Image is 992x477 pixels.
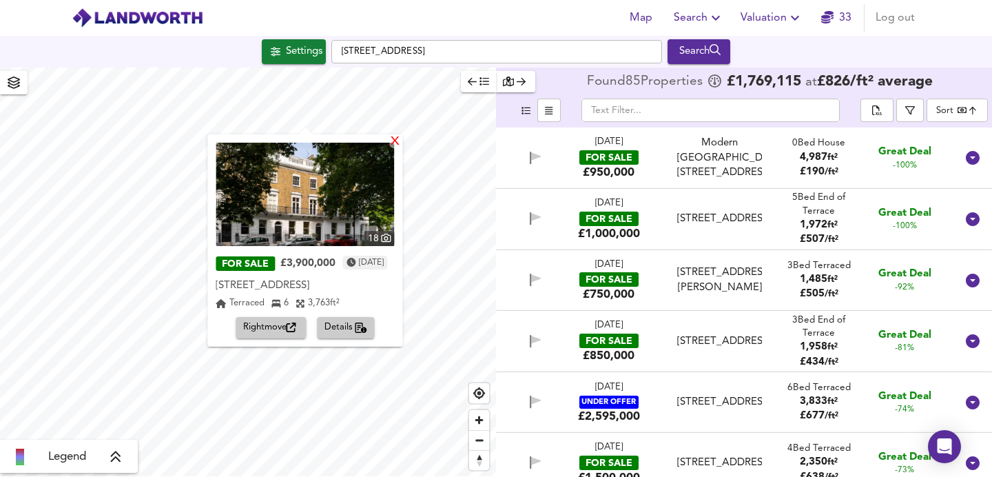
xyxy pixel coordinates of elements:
button: Search [668,39,730,64]
div: [DATE]FOR SALE£850,000 [STREET_ADDRESS]3Bed End of Terrace1,958ft²£434/ft² Great Deal-81% [496,311,992,372]
div: 6 [271,296,289,310]
span: ft² [827,275,838,284]
span: Reset bearing to north [469,451,489,470]
div: 3 Bed End of Terrace [785,314,854,341]
div: FOR SALE [216,257,275,272]
svg: Show Details [964,333,981,349]
span: -73% [895,465,914,476]
span: Great Deal [878,267,931,281]
span: -100% [893,221,917,232]
span: £ 677 [800,411,838,421]
div: Sort [927,99,988,122]
div: Modern [GEOGRAPHIC_DATA][STREET_ADDRESS] [677,136,762,180]
div: [DATE]FOR SALE£950,000 Modern [GEOGRAPHIC_DATA][STREET_ADDRESS]0Bed House4,987ft²£190/ft² Great D... [496,128,992,188]
span: Details [324,320,368,336]
button: Details [318,317,375,338]
svg: Show Details [964,211,981,227]
span: 4,987 [800,152,827,163]
span: Map [624,8,657,28]
span: Great Deal [878,206,931,221]
span: 2,350 [800,457,827,467]
div: [STREET_ADDRESS] [677,212,762,226]
button: 33 [814,4,858,32]
span: ft² [827,153,838,162]
span: 1,958 [800,342,827,352]
div: £2,595,000 [578,409,640,424]
div: Settings [286,43,322,61]
div: Modern Clapham Office Space, Unit 13, Abbeville Mews, London, SW4 7BX [672,136,767,180]
div: £850,000 [583,348,634,363]
span: Valuation [741,8,803,28]
div: Sort [936,104,953,117]
span: Search [674,8,724,28]
span: Great Deal [878,145,931,159]
div: [STREET_ADDRESS][PERSON_NAME] [677,265,762,295]
div: 4 Bed Terraced [787,442,851,455]
button: Find my location [469,383,489,403]
div: £950,000 [583,165,634,180]
button: Zoom out [469,430,489,450]
div: [STREET_ADDRESS] [677,456,762,470]
div: 18 [364,231,395,246]
div: UNDER OFFER [579,396,639,409]
div: [DATE] [595,381,623,394]
span: at [805,76,817,89]
div: Crescent Grove, Clapham Common, SW4 [216,277,394,295]
div: Search [671,43,727,61]
svg: Show Details [964,455,981,471]
div: 3 Bed Terraced [787,259,851,272]
img: property thumbnail [216,143,394,246]
div: 0 Bed House [792,136,845,150]
span: Log out [876,8,915,28]
svg: Show Details [964,272,981,289]
span: -81% [895,343,914,354]
span: -92% [895,282,914,294]
span: Legend [48,449,86,465]
span: 3,763 [308,298,330,307]
div: [STREET_ADDRESS] [677,334,762,349]
div: [DATE] [595,136,623,149]
span: £ 434 [800,357,838,367]
button: Map [619,4,663,32]
div: [DATE]UNDER OFFER£2,595,000 [STREET_ADDRESS]6Bed Terraced3,833ft²£677/ft² Great Deal-74% [496,372,992,433]
div: [DATE] [595,197,623,210]
input: Enter a location... [331,40,662,63]
span: Great Deal [878,450,931,465]
div: Crescent Grove, London, SW4 7AH [672,395,767,409]
span: £ 190 [800,167,838,177]
span: / ft² [825,290,838,298]
div: Terraced [216,296,265,310]
div: [DATE] [595,258,623,272]
div: Elms Crescent, Abbeville Village, SW4 8QX [672,456,767,470]
span: ft² [827,397,838,406]
div: split button [860,99,893,122]
div: [DATE] [595,319,623,332]
div: FOR SALE [579,212,639,226]
button: Reset bearing to north [469,450,489,470]
div: £1,000,000 [578,226,640,241]
div: 6 Bed Terraced [787,381,851,394]
span: ft² [827,458,838,467]
div: [STREET_ADDRESS] [677,395,762,409]
img: logo [72,8,203,28]
span: ft² [827,221,838,230]
span: 1,485 [800,274,827,285]
span: Zoom out [469,431,489,450]
span: / ft² [825,235,838,244]
span: £ 826 / ft² average [817,74,933,89]
div: FOR SALE [579,456,639,470]
div: Found 85 Propert ies [587,75,706,89]
span: / ft² [825,358,838,367]
div: £3,900,000 [280,257,335,271]
div: [DATE] [595,441,623,454]
span: 1,972 [800,220,827,230]
div: Thornbury Road, Brixton Hill, London, SW2 4DL [672,334,767,349]
button: Settings [262,39,326,64]
time: Thursday, June 19, 2025 at 9:59:08 AM [359,256,384,270]
div: £750,000 [583,287,634,302]
span: Great Deal [878,389,931,404]
svg: Show Details [964,394,981,411]
div: X [390,136,402,149]
button: Rightmove [236,317,307,338]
